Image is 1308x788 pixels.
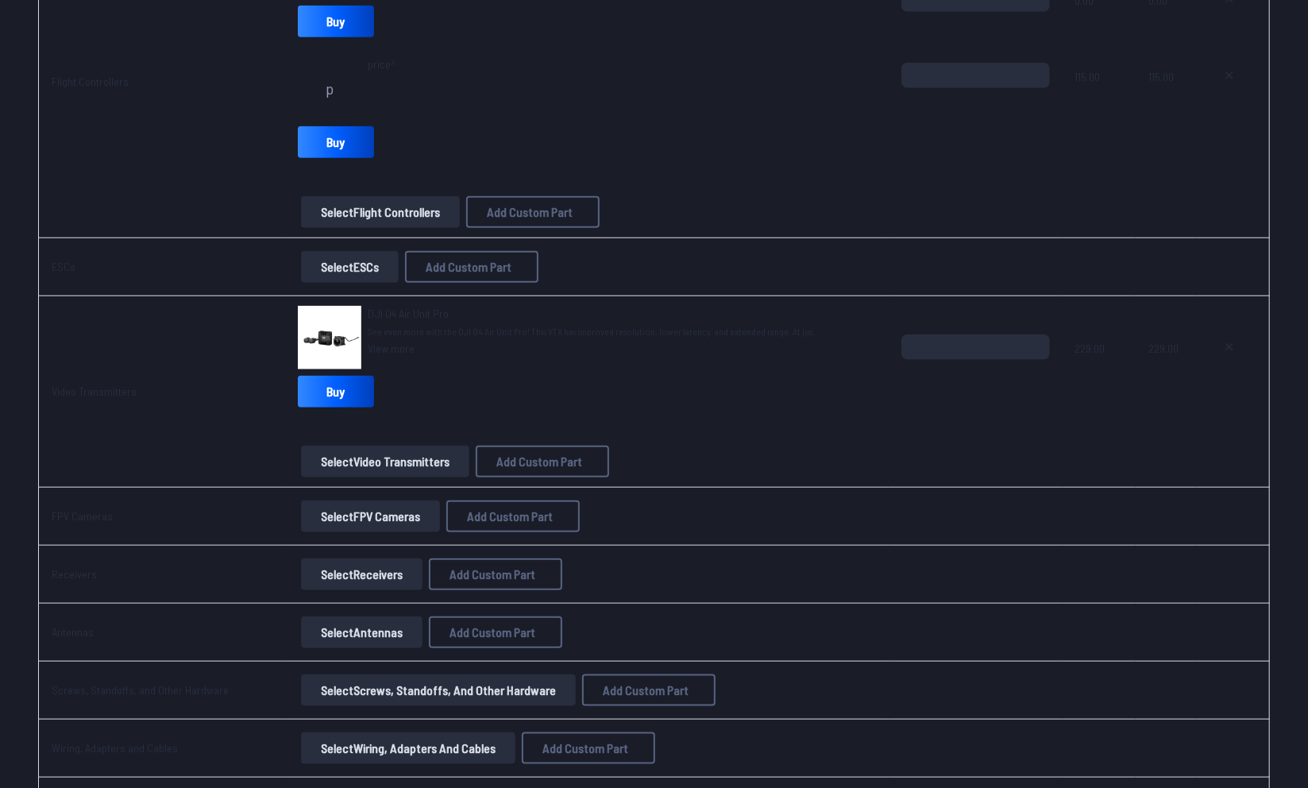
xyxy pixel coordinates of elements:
[298,732,519,764] a: SelectWiring, Adapters and Cables
[52,75,129,88] a: Flight Controllers
[496,455,582,468] span: Add Custom Part
[301,674,576,706] button: SelectScrews, Standoffs, and Other Hardware
[298,446,473,477] a: SelectVideo Transmitters
[301,500,440,532] button: SelectFPV Cameras
[466,196,600,228] button: Add Custom Part
[52,683,229,697] a: Screws, Standoffs, and Other Hardware
[542,742,628,755] span: Add Custom Part
[301,732,515,764] button: SelectWiring, Adapters and Cables
[1148,334,1184,411] span: 229.00
[368,56,395,72] span: price^
[301,196,460,228] button: SelectFlight Controllers
[368,325,820,338] span: See even more with the DJI O4 Air Unit Pro! This VTX has improved resolution, lower latency, and ...
[429,616,562,648] button: Add Custom Part
[298,376,374,408] a: Buy
[1075,334,1124,411] span: 229.00
[298,558,426,590] a: SelectReceivers
[1148,63,1184,139] span: 115.00
[298,6,374,37] a: Buy
[368,341,820,357] a: View more
[603,684,689,697] span: Add Custom Part
[52,625,94,639] a: Antennas
[298,196,463,228] a: SelectFlight Controllers
[368,307,449,320] span: DJI O4 Air Unit Pro
[368,306,820,322] a: DJI O4 Air Unit Pro
[52,567,97,581] a: Receivers
[446,500,580,532] button: Add Custom Part
[298,500,443,532] a: SelectFPV Cameras
[298,674,579,706] a: SelectScrews, Standoffs, and Other Hardware
[450,568,535,581] span: Add Custom Part
[52,509,113,523] a: FPV Cameras
[487,206,573,218] span: Add Custom Part
[52,260,75,273] a: ESCs
[301,251,399,283] button: SelectESCs
[326,80,334,96] span: p
[298,616,426,648] a: SelectAntennas
[298,306,361,369] img: image
[1075,63,1124,139] span: 115.00
[467,510,553,523] span: Add Custom Part
[298,126,374,158] a: Buy
[450,626,535,639] span: Add Custom Part
[522,732,655,764] button: Add Custom Part
[426,261,511,273] span: Add Custom Part
[298,251,402,283] a: SelectESCs
[582,674,716,706] button: Add Custom Part
[476,446,609,477] button: Add Custom Part
[52,741,178,755] a: Wiring, Adapters and Cables
[301,446,469,477] button: SelectVideo Transmitters
[301,558,422,590] button: SelectReceivers
[52,384,137,398] a: Video Transmitters
[301,616,422,648] button: SelectAntennas
[405,251,538,283] button: Add Custom Part
[429,558,562,590] button: Add Custom Part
